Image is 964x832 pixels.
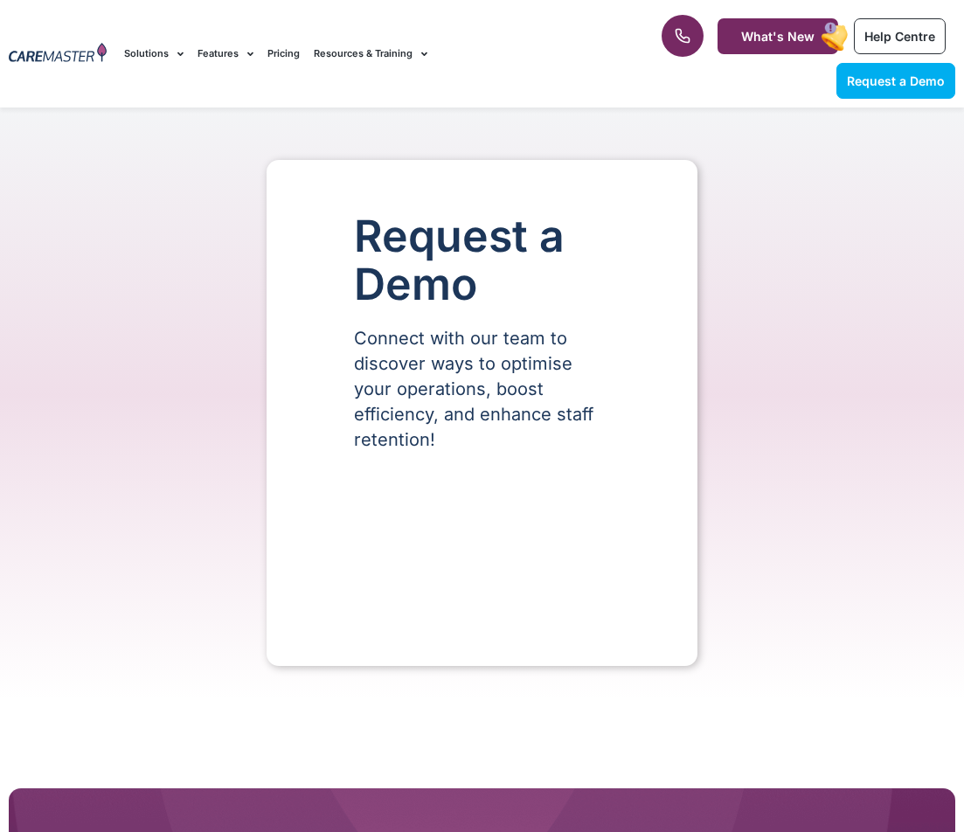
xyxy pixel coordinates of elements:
[314,24,427,83] a: Resources & Training
[124,24,614,83] nav: Menu
[354,482,610,614] iframe: Form 0
[847,73,945,88] span: Request a Demo
[741,29,815,44] span: What's New
[124,24,184,83] a: Solutions
[718,18,838,54] a: What's New
[864,29,935,44] span: Help Centre
[9,43,107,65] img: CareMaster Logo
[354,212,610,309] h1: Request a Demo
[836,63,955,99] a: Request a Demo
[354,326,610,453] p: Connect with our team to discover ways to optimise your operations, boost efficiency, and enhance...
[198,24,253,83] a: Features
[854,18,946,54] a: Help Centre
[267,24,300,83] a: Pricing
